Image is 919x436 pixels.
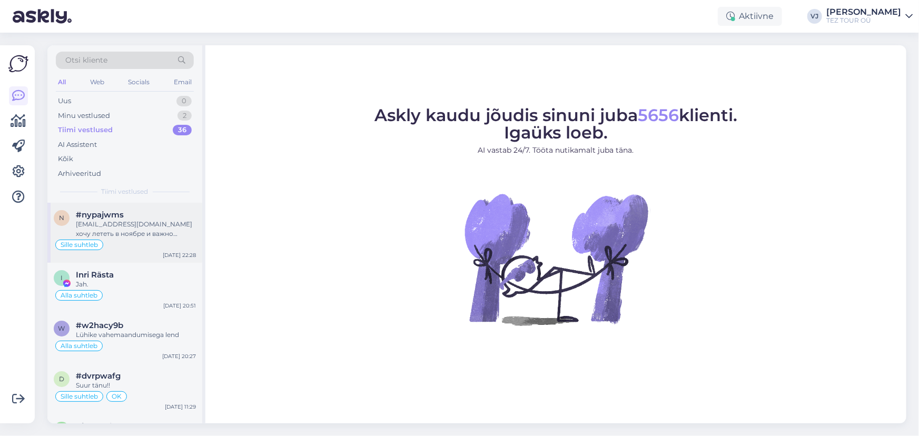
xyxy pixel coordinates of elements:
span: #dvrpwafg [76,371,121,381]
div: [DATE] 20:27 [162,352,196,360]
span: w [58,324,65,332]
div: Socials [126,75,152,89]
div: All [56,75,68,89]
span: d [59,375,64,383]
div: Suur tänu!! [76,381,196,390]
span: Askly kaudu jõudis sinuni juba klienti. Igaüks loeb. [374,105,737,143]
div: 2 [177,111,192,121]
span: Otsi kliente [65,55,107,66]
div: Arhiveeritud [58,169,101,179]
span: 5656 [638,105,679,125]
span: n [59,214,64,222]
div: Kõik [58,154,73,164]
span: #jtxrxzvf [76,422,112,431]
p: AI vastab 24/7. Tööta nutikamalt juba täna. [374,145,737,156]
span: Alla suhtleb [61,292,97,299]
div: [DATE] 20:51 [163,302,196,310]
div: [EMAIL_ADDRESS][DOMAIN_NAME] хочу лететь в ноябре и важно посмотреть пирамиды и гид [76,220,196,239]
div: [DATE] 22:28 [163,251,196,259]
div: 36 [173,125,192,135]
div: [PERSON_NAME] [826,8,901,16]
div: Web [88,75,106,89]
div: AI Assistent [58,140,97,150]
span: Alla suhtleb [61,343,97,349]
span: #nypajwms [76,210,124,220]
div: Jah. [76,280,196,289]
span: Sille suhtleb [61,393,98,400]
div: Minu vestlused [58,111,110,121]
div: Aktiivne [718,7,782,26]
div: 0 [176,96,192,106]
span: OK [112,393,122,400]
div: Tiimi vestlused [58,125,113,135]
span: Sille suhtleb [61,242,98,248]
span: #w2hacy9b [76,321,123,330]
div: Lühike vahemaandumisega lend [76,330,196,340]
span: I [61,274,63,282]
img: Askly Logo [8,54,28,74]
div: Uus [58,96,71,106]
a: [PERSON_NAME]TEZ TOUR OÜ [826,8,913,25]
span: Tiimi vestlused [102,187,149,196]
span: Inri Rästa [76,270,114,280]
div: Email [172,75,194,89]
div: VJ [807,9,822,24]
div: TEZ TOUR OÜ [826,16,901,25]
div: [DATE] 11:29 [165,403,196,411]
img: No Chat active [461,164,651,354]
